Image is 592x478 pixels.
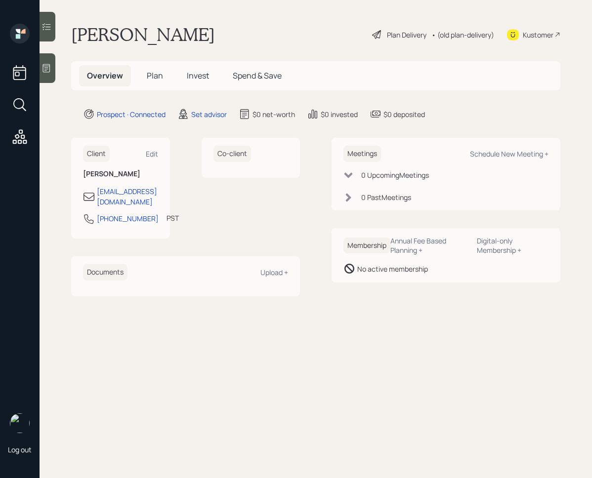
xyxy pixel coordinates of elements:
[361,192,411,202] div: 0 Past Meeting s
[233,70,282,81] span: Spend & Save
[431,30,494,40] div: • (old plan-delivery)
[357,264,428,274] div: No active membership
[343,146,381,162] h6: Meetings
[87,70,123,81] span: Overview
[361,170,429,180] div: 0 Upcoming Meeting s
[477,236,549,255] div: Digital-only Membership +
[71,24,215,45] h1: [PERSON_NAME]
[147,70,163,81] span: Plan
[146,149,158,159] div: Edit
[83,170,158,178] h6: [PERSON_NAME]
[167,213,179,223] div: PST
[253,109,295,119] div: $0 net-worth
[390,236,469,255] div: Annual Fee Based Planning +
[97,213,159,224] div: [PHONE_NUMBER]
[523,30,553,40] div: Kustomer
[10,413,30,433] img: retirable_logo.png
[383,109,425,119] div: $0 deposited
[97,109,166,119] div: Prospect · Connected
[321,109,358,119] div: $0 invested
[83,146,110,162] h6: Client
[97,186,158,207] div: [EMAIL_ADDRESS][DOMAIN_NAME]
[470,149,549,159] div: Schedule New Meeting +
[83,264,127,280] h6: Documents
[187,70,209,81] span: Invest
[191,109,227,119] div: Set advisor
[260,268,288,277] div: Upload +
[8,445,32,454] div: Log out
[213,146,251,162] h6: Co-client
[343,238,390,254] h6: Membership
[387,30,426,40] div: Plan Delivery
